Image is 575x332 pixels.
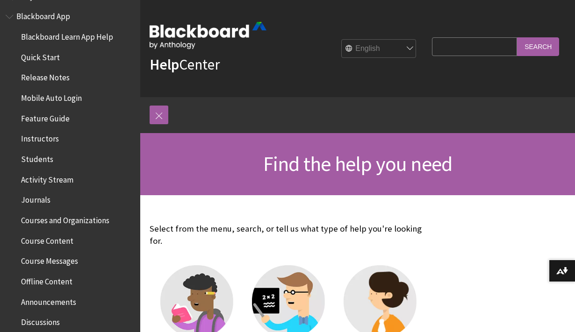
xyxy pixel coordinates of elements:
span: Journals [21,192,50,205]
span: Mobile Auto Login [21,90,82,103]
span: Offline Content [21,274,72,286]
span: Students [21,151,53,164]
span: Release Notes [21,70,70,83]
span: Courses and Organizations [21,212,109,225]
strong: Help [150,55,179,74]
span: Quick Start [21,49,60,62]
span: Discussions [21,314,60,327]
img: Blackboard by Anthology [150,22,266,49]
span: Instructors [21,131,59,144]
select: Site Language Selector [342,40,417,58]
span: Course Messages [21,254,78,266]
span: Blackboard Learn App Help [21,29,113,42]
p: Select from the menu, search, or tell us what type of help you're looking for. [150,223,427,247]
span: Announcements [21,294,76,307]
span: Course Content [21,233,73,246]
span: Activity Stream [21,172,73,184]
span: Find the help you need [263,151,452,177]
span: Feature Guide [21,111,70,123]
input: Search [517,37,559,56]
a: HelpCenter [150,55,220,74]
span: Blackboard App [16,9,70,21]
